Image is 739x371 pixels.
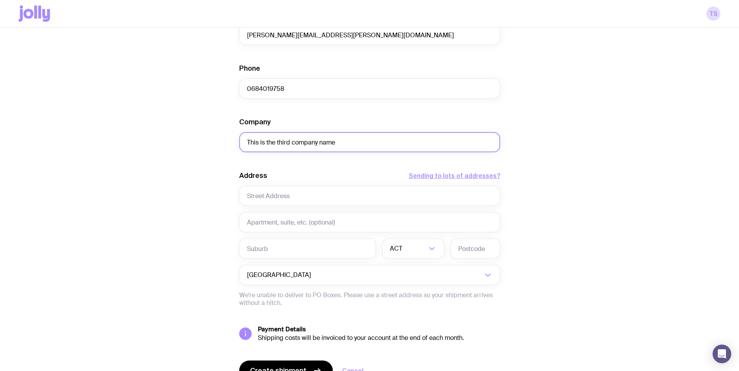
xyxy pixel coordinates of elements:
input: 0400 123 456 [239,78,500,99]
input: Apartment, suite, etc. (optional) [239,212,500,232]
input: Search for option [313,265,482,285]
input: Search for option [404,239,426,259]
label: Company [239,117,271,127]
h5: Payment Details [258,326,500,333]
input: employee@company.com [239,25,500,45]
input: Company Name (optional) [239,132,500,152]
div: Search for option [239,265,500,285]
button: Sending to lots of addresses? [409,171,500,180]
span: [GEOGRAPHIC_DATA] [247,265,313,285]
span: ACT [390,239,404,259]
div: Search for option [382,239,444,259]
input: Suburb [239,239,376,259]
div: Open Intercom Messenger [713,345,731,363]
a: TS [706,7,720,21]
p: We’re unable to deliver to PO Boxes. Please use a street address so your shipment arrives without... [239,291,500,307]
label: Address [239,171,267,180]
label: Phone [239,64,260,73]
div: Shipping costs will be invoiced to your account at the end of each month. [258,334,500,342]
input: Street Address [239,186,500,206]
input: Postcode [450,239,500,259]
